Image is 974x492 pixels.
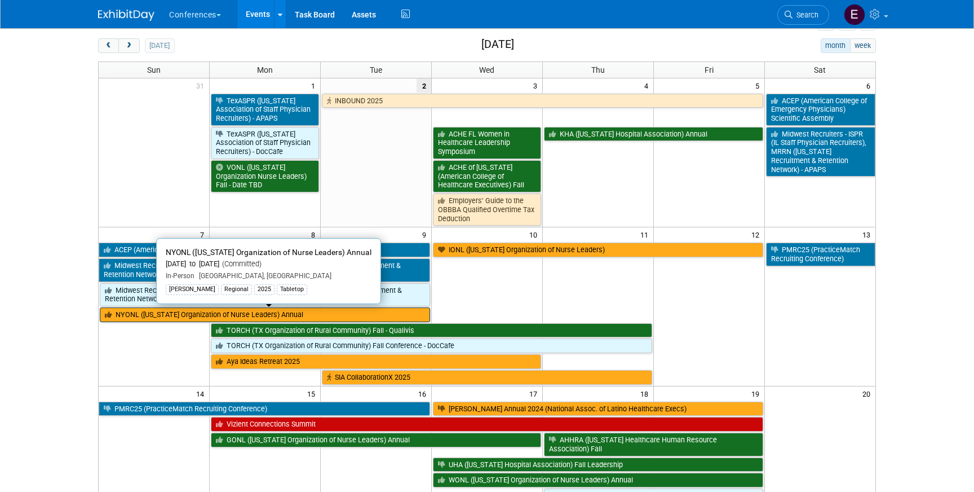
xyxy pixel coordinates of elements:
[211,127,319,159] a: TexASPR ([US_STATE] Association of Staff Physician Recruiters) - DocCafe
[310,78,320,93] span: 1
[219,260,262,268] span: (Committed)
[544,127,763,142] a: KHA ([US_STATE] Hospital Association) Annual
[766,243,875,266] a: PMRC25 (PracticeMatch Recruiting Conference)
[211,160,319,192] a: VONL ([US_STATE] Organization Nurse Leaders) Fall - Date TBD
[481,38,514,51] h2: [DATE]
[417,78,431,93] span: 2
[98,38,119,53] button: prev
[433,194,541,226] a: Employers’ Guide to the OBBBA Qualified Overtime Tax Deduction
[211,94,319,126] a: TexASPR ([US_STATE] Association of Staff Physician Recruiters) - APAPS
[257,65,273,74] span: Mon
[254,284,275,295] div: 2025
[591,65,605,74] span: Thu
[532,78,542,93] span: 3
[844,4,865,25] img: Erin Anderson
[750,386,764,401] span: 19
[754,78,764,93] span: 5
[433,243,763,257] a: IONL ([US_STATE] Organization of Nurse Leaders)
[99,243,430,257] a: ACEP (American College of Emergency Physicians) Scientific Assembly
[766,127,875,177] a: Midwest Recruiters - ISPR (IL Staff Physician Recruiters), MRRN ([US_STATE] Recruitment & Retenti...
[145,38,175,53] button: [DATE]
[433,473,763,487] a: WONL ([US_STATE] Organization of Nurse Leaders) Annual
[433,458,763,472] a: UHA ([US_STATE] Hospital Association) Fall Leadership
[211,323,652,338] a: TORCH (TX Organization of Rural Community) Fall - Qualivis
[211,339,652,353] a: TORCH (TX Organization of Rural Community) Fall Conference - DocCafe
[322,370,652,385] a: SIA CollaborationX 2025
[793,11,818,19] span: Search
[147,65,161,74] span: Sun
[100,283,430,306] a: Midwest Recruiters - ISPR (IL Staff Physician Recruiters), MRRN ([US_STATE] Recruitment & Retenti...
[643,78,653,93] span: 4
[865,78,875,93] span: 6
[777,5,829,25] a: Search
[544,433,763,456] a: AHHRA ([US_STATE] Healthcare Human Resource Association) Fall
[766,94,875,126] a: ACEP (American College of Emergency Physicians) Scientific Assembly
[861,227,875,241] span: 13
[100,307,430,322] a: NYONL ([US_STATE] Organization of Nurse Leaders) Annual
[322,94,763,108] a: INBOUND 2025
[211,433,541,447] a: GONL ([US_STATE] Organization of Nurse Leaders) Annual
[211,417,763,432] a: Vizient Connections Summit
[194,272,331,280] span: [GEOGRAPHIC_DATA], [GEOGRAPHIC_DATA]
[370,65,382,74] span: Tue
[277,284,307,295] div: Tabletop
[98,10,154,21] img: ExhibitDay
[433,402,763,416] a: [PERSON_NAME] Annual 2024 (National Assoc. of Latino Healthcare Execs)
[166,248,371,257] span: NYONL ([US_STATE] Organization of Nurse Leaders) Annual
[199,227,209,241] span: 7
[166,272,194,280] span: In-Person
[814,65,826,74] span: Sat
[421,227,431,241] span: 9
[221,284,252,295] div: Regional
[99,402,430,416] a: PMRC25 (PracticeMatch Recruiting Conference)
[861,386,875,401] span: 20
[99,258,430,282] a: Midwest Recruiters - ISPR (IL Staff Physician Recruiters), MRRN ([US_STATE] Recruitment & Retenti...
[639,227,653,241] span: 11
[195,78,209,93] span: 31
[528,386,542,401] span: 17
[821,38,851,53] button: month
[528,227,542,241] span: 10
[195,386,209,401] span: 14
[166,260,371,269] div: [DATE] to [DATE]
[417,386,431,401] span: 16
[433,160,541,192] a: ACHE of [US_STATE] (American College of Healthcare Executives) Fall
[306,386,320,401] span: 15
[479,65,494,74] span: Wed
[310,227,320,241] span: 8
[705,65,714,74] span: Fri
[639,386,653,401] span: 18
[118,38,139,53] button: next
[850,38,876,53] button: week
[166,284,219,295] div: [PERSON_NAME]
[750,227,764,241] span: 12
[433,127,541,159] a: ACHE FL Women in Healthcare Leadership Symposium
[211,354,541,369] a: Aya Ideas Retreat 2025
